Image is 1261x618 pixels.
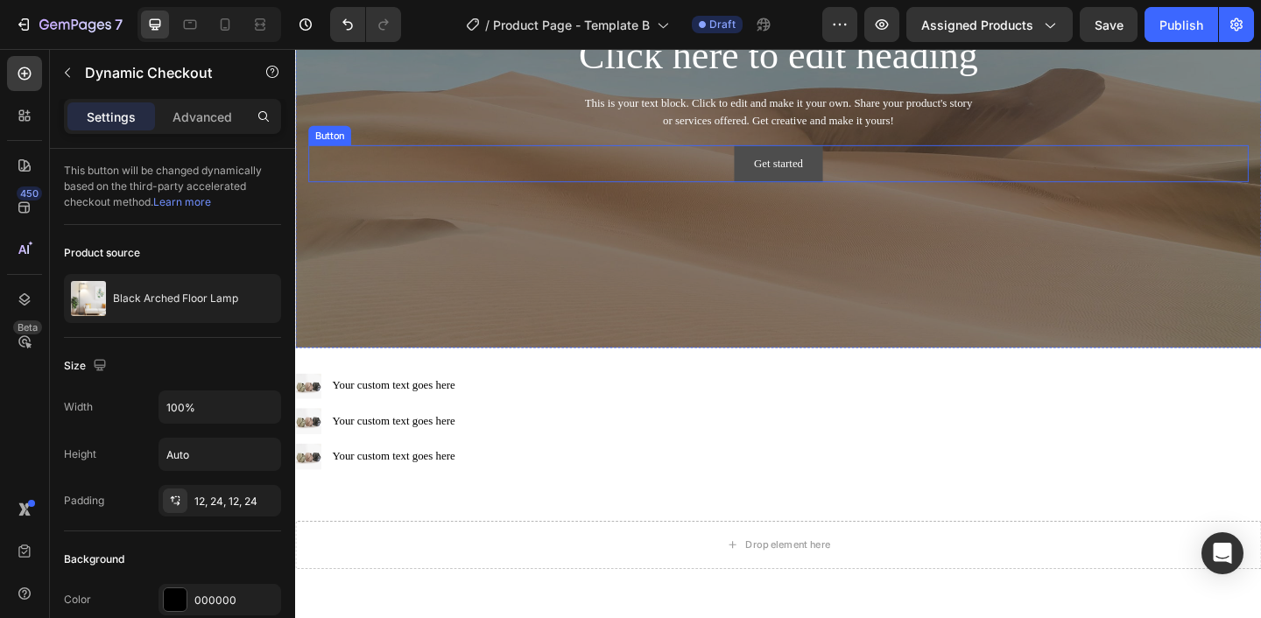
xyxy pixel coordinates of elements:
[921,16,1033,34] span: Assigned Products
[64,355,110,378] div: Size
[115,14,123,35] p: 7
[64,592,91,607] div: Color
[1159,16,1203,34] div: Publish
[498,116,552,135] div: Get started
[87,108,136,126] p: Settings
[113,292,238,305] p: Black Arched Floor Lamp
[477,105,573,145] button: Get started
[194,593,277,608] div: 000000
[17,186,42,200] div: 450
[906,7,1073,42] button: Assigned Products
[39,355,183,378] div: Your custom text goes here
[1145,7,1218,42] button: Publish
[39,432,183,455] div: Your custom text goes here
[13,320,42,334] div: Beta
[71,281,106,316] img: product feature img
[7,7,130,42] button: 7
[1095,18,1124,32] span: Save
[159,391,280,423] input: Auto
[64,446,96,462] div: Height
[490,533,582,547] div: Drop element here
[64,245,140,261] div: Product source
[709,17,736,32] span: Draft
[64,493,104,509] div: Padding
[39,394,183,417] div: Your custom text goes here
[14,48,1037,91] div: This is your text block. Click to edit and make it your own. Share your product's story or servic...
[173,108,232,126] p: Advanced
[153,195,211,208] a: Learn more
[194,494,277,509] div: 12, 24, 12, 24
[85,62,234,83] p: Dynamic Checkout
[485,16,490,34] span: /
[493,16,650,34] span: Product Page - Template B
[330,7,401,42] div: Undo/Redo
[64,149,281,225] div: This button will be changed dynamically based on the third-party accelerated checkout method.
[159,439,280,470] input: Auto
[1201,532,1243,574] div: Open Intercom Messenger
[18,87,57,102] div: Button
[64,399,93,415] div: Width
[295,49,1261,618] iframe: To enrich screen reader interactions, please activate Accessibility in Grammarly extension settings
[64,551,124,567] div: Background
[1080,7,1138,42] button: Save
